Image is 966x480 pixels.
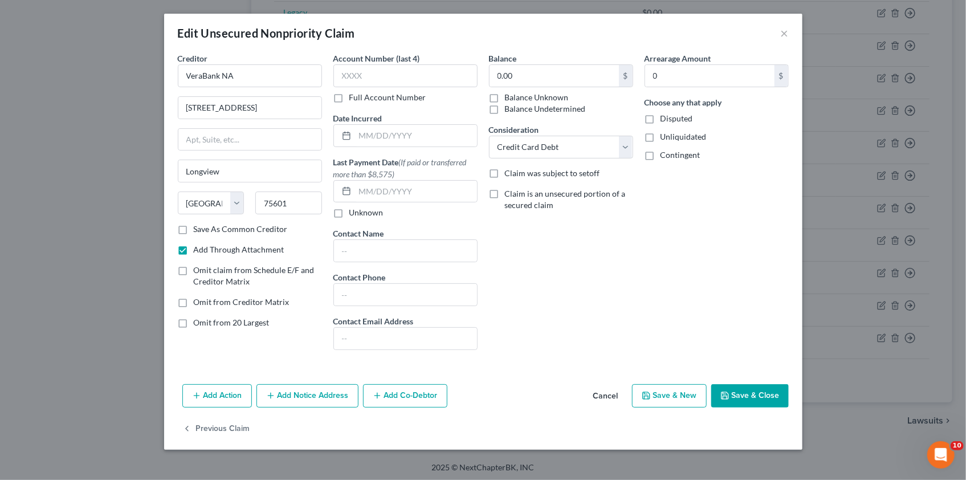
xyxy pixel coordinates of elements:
button: Save & Close [711,384,789,408]
div: $ [619,65,633,87]
label: Add Through Attachment [194,244,284,255]
input: -- [334,328,477,349]
label: Full Account Number [349,92,426,103]
label: Save As Common Creditor [194,223,288,235]
label: Contact Name [333,227,384,239]
input: 0.00 [490,65,619,87]
input: Enter city... [178,160,321,182]
label: Last Payment Date [333,156,478,180]
span: Claim is an unsecured portion of a secured claim [505,189,626,210]
div: $ [775,65,788,87]
span: Omit from 20 Largest [194,318,270,327]
span: Omit claim from Schedule E/F and Creditor Matrix [194,265,315,286]
input: Enter zip... [255,192,322,214]
span: Unliquidated [661,132,707,141]
iframe: Intercom live chat [927,441,955,469]
label: Arrearage Amount [645,52,711,64]
label: Account Number (last 4) [333,52,420,64]
button: Add Co-Debtor [363,384,447,408]
label: Balance Undetermined [505,103,586,115]
span: 10 [951,441,964,450]
button: Cancel [584,385,627,408]
span: Creditor [178,54,208,63]
label: Contact Phone [333,271,386,283]
input: 0.00 [645,65,775,87]
input: Apt, Suite, etc... [178,129,321,150]
input: Search creditor by name... [178,64,322,87]
label: Contact Email Address [333,315,414,327]
input: MM/DD/YYYY [355,181,477,202]
button: × [781,26,789,40]
label: Balance Unknown [505,92,569,103]
button: Add Action [182,384,252,408]
label: Unknown [349,207,384,218]
input: MM/DD/YYYY [355,125,477,147]
input: -- [334,284,477,306]
input: XXXX [333,64,478,87]
span: Claim was subject to setoff [505,168,600,178]
div: Edit Unsecured Nonpriority Claim [178,25,355,41]
button: Add Notice Address [256,384,358,408]
span: Contingent [661,150,700,160]
label: Choose any that apply [645,96,722,108]
label: Consideration [489,124,539,136]
span: Disputed [661,113,693,123]
span: Omit from Creditor Matrix [194,297,290,307]
input: -- [334,240,477,262]
button: Previous Claim [182,417,250,441]
input: Enter address... [178,97,321,119]
span: (If paid or transferred more than $8,575) [333,157,467,179]
label: Date Incurred [333,112,382,124]
button: Save & New [632,384,707,408]
label: Balance [489,52,517,64]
